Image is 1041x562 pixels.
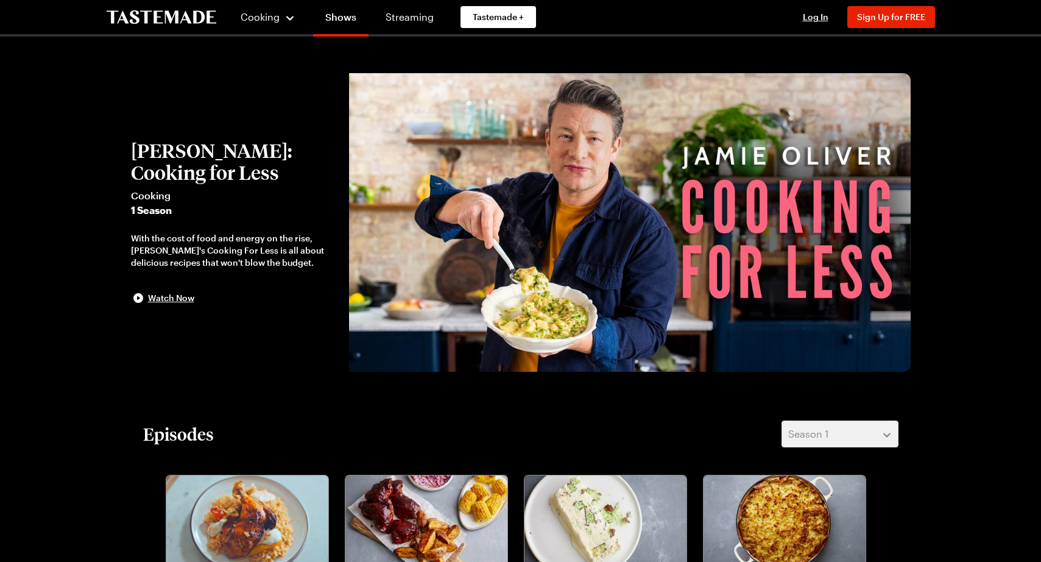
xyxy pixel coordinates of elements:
h2: [PERSON_NAME]: Cooking for Less [131,140,337,183]
button: [PERSON_NAME]: Cooking for LessCooking1 SeasonWith the cost of food and energy on the rise, [PERS... [131,140,337,305]
button: Season 1 [782,421,898,447]
span: Cooking [241,11,280,23]
a: Shows [313,2,369,37]
span: Sign Up for FREE [857,12,925,22]
button: Log In [791,11,840,23]
img: Jamie Oliver: Cooking for Less [349,73,911,372]
div: With the cost of food and energy on the rise, [PERSON_NAME]'s Cooking For Less is all about delic... [131,232,337,269]
span: 1 Season [131,203,337,218]
span: Cooking [131,188,337,203]
span: Watch Now [148,292,194,304]
a: Tastemade + [461,6,536,28]
button: Cooking [241,2,296,32]
span: Season 1 [788,427,828,441]
a: To Tastemade Home Page [107,10,216,24]
span: Tastemade + [473,11,524,23]
span: Log In [803,12,828,22]
h2: Episodes [143,423,214,445]
button: Sign Up for FREE [847,6,935,28]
